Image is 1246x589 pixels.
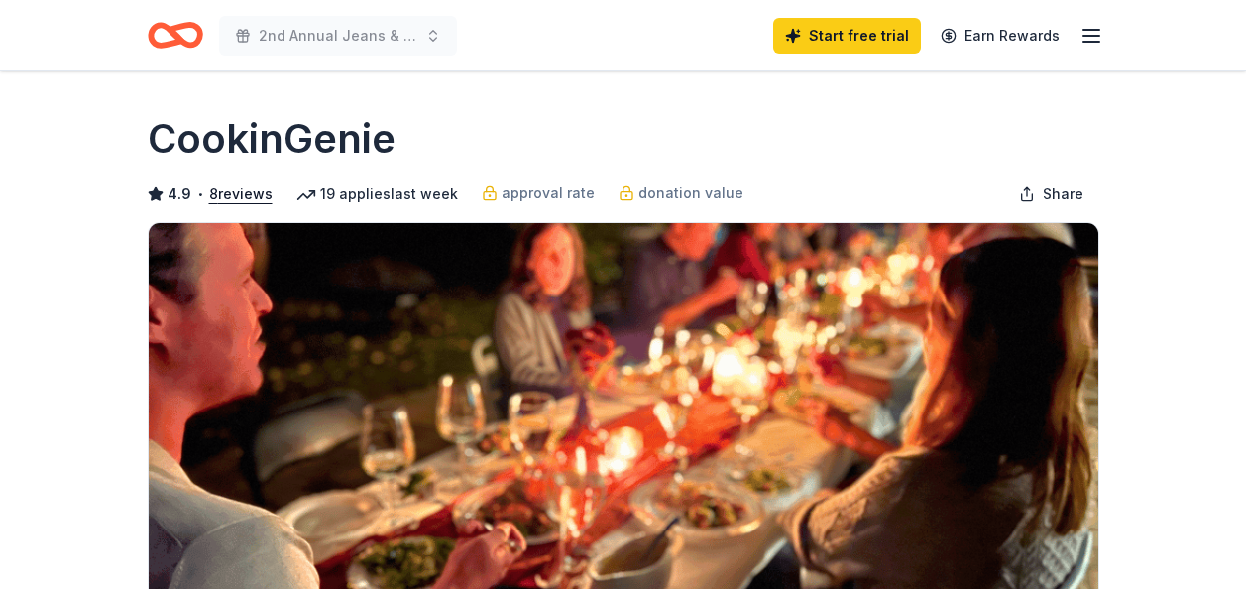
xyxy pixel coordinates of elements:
[502,181,595,205] span: approval rate
[296,182,458,206] div: 19 applies last week
[209,182,273,206] button: 8reviews
[259,24,417,48] span: 2nd Annual Jeans & Jewels Auction
[929,18,1072,54] a: Earn Rewards
[1003,175,1099,214] button: Share
[148,111,396,167] h1: CookinGenie
[1043,182,1083,206] span: Share
[638,181,743,205] span: donation value
[482,181,595,205] a: approval rate
[773,18,921,54] a: Start free trial
[219,16,457,56] button: 2nd Annual Jeans & Jewels Auction
[196,186,203,202] span: •
[168,182,191,206] span: 4.9
[148,12,203,59] a: Home
[619,181,743,205] a: donation value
